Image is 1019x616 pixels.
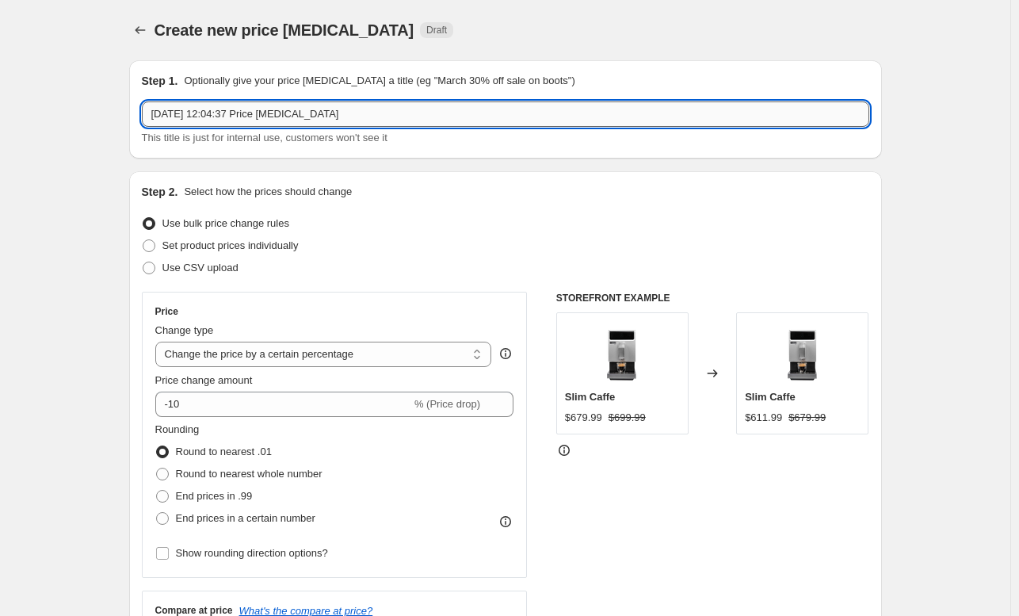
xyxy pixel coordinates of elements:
[155,423,200,435] span: Rounding
[162,262,239,274] span: Use CSV upload
[498,346,513,362] div: help
[155,324,214,336] span: Change type
[176,512,315,524] span: End prices in a certain number
[162,217,289,229] span: Use bulk price change rules
[590,321,654,385] img: 3AEFBECA-C3E2-46D4-B1AD-6B86121794D5_80x.png
[426,24,447,36] span: Draft
[609,410,646,426] strike: $699.99
[142,184,178,200] h2: Step 2.
[155,392,411,417] input: -15
[129,19,151,41] button: Price change jobs
[176,468,322,480] span: Round to nearest whole number
[176,446,272,457] span: Round to nearest .01
[184,184,352,200] p: Select how the prices should change
[414,398,480,410] span: % (Price drop)
[745,391,796,403] span: Slim Caffe
[184,73,574,89] p: Optionally give your price [MEDICAL_DATA] a title (eg "March 30% off sale on boots")
[745,410,782,426] div: $611.99
[142,101,869,127] input: 30% off holiday sale
[176,547,328,559] span: Show rounding direction options?
[565,410,602,426] div: $679.99
[771,321,834,385] img: 3AEFBECA-C3E2-46D4-B1AD-6B86121794D5_80x.png
[155,21,414,39] span: Create new price [MEDICAL_DATA]
[142,73,178,89] h2: Step 1.
[788,410,826,426] strike: $679.99
[565,391,616,403] span: Slim Caffe
[162,239,299,251] span: Set product prices individually
[155,305,178,318] h3: Price
[556,292,869,304] h6: STOREFRONT EXAMPLE
[155,374,253,386] span: Price change amount
[176,490,253,502] span: End prices in .99
[142,132,387,143] span: This title is just for internal use, customers won't see it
